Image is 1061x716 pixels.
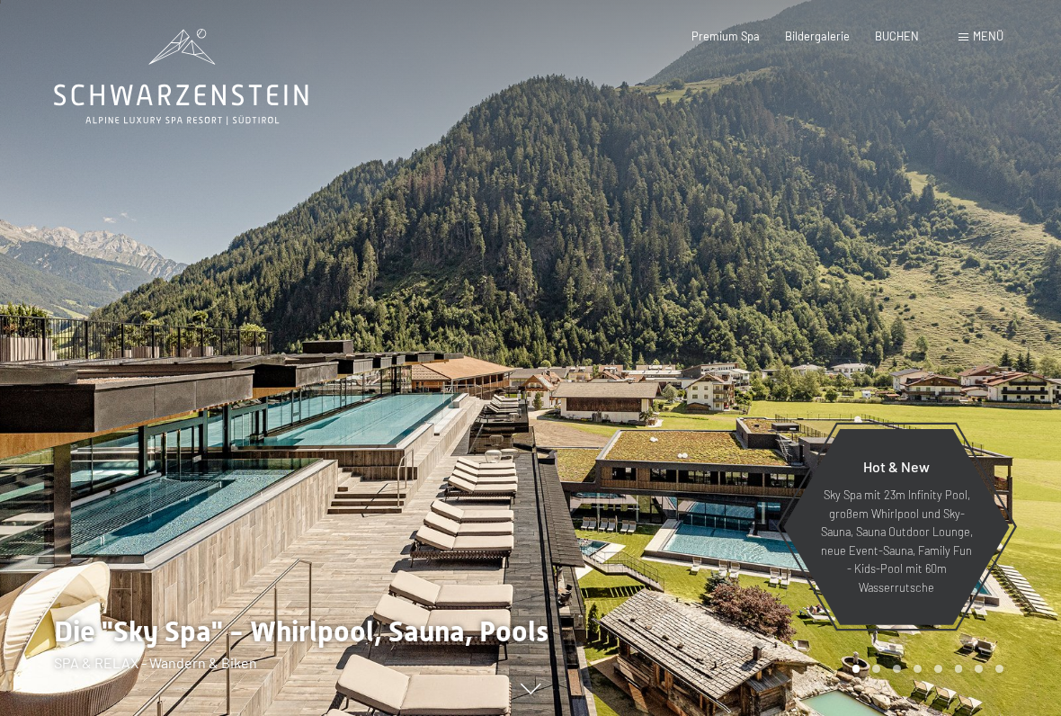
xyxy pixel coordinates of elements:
[863,458,930,475] span: Hot & New
[975,665,983,673] div: Carousel Page 7
[875,29,919,43] a: BUCHEN
[691,29,760,43] a: Premium Spa
[995,665,1003,673] div: Carousel Page 8
[893,665,901,673] div: Carousel Page 3
[914,665,922,673] div: Carousel Page 4
[934,665,942,673] div: Carousel Page 5
[852,665,860,673] div: Carousel Page 1 (Current Slide)
[846,665,1003,673] div: Carousel Pagination
[955,665,963,673] div: Carousel Page 6
[785,29,850,43] a: Bildergalerie
[782,428,1011,626] a: Hot & New Sky Spa mit 23m Infinity Pool, großem Whirlpool und Sky-Sauna, Sauna Outdoor Lounge, ne...
[872,665,880,673] div: Carousel Page 2
[818,486,975,596] p: Sky Spa mit 23m Infinity Pool, großem Whirlpool und Sky-Sauna, Sauna Outdoor Lounge, neue Event-S...
[973,29,1003,43] span: Menü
